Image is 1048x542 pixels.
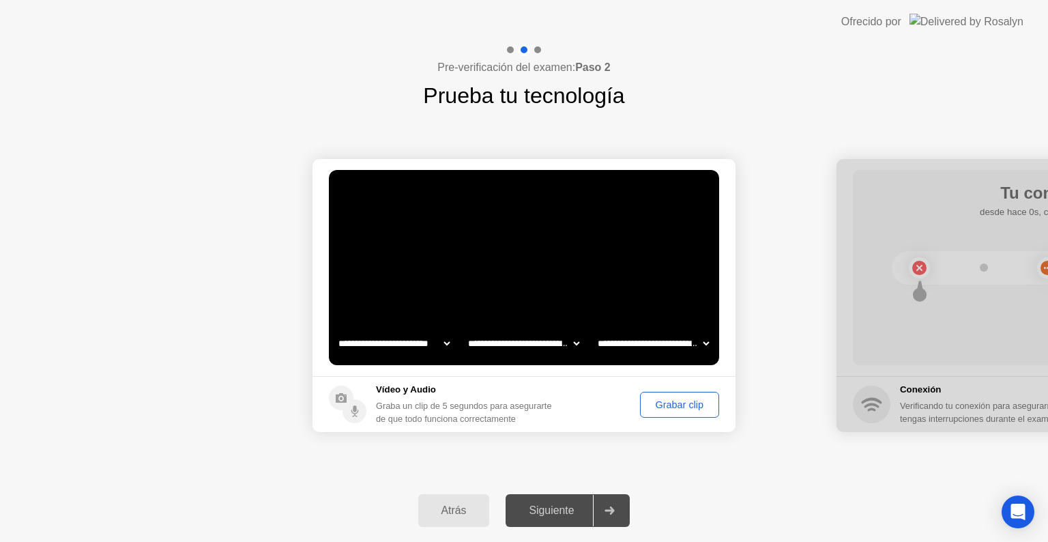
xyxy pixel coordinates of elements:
[465,330,582,357] select: Available speakers
[437,59,610,76] h4: Pre-verificación del examen:
[418,494,490,527] button: Atrás
[376,383,558,397] h5: Vídeo y Audio
[376,399,558,425] div: Graba un clip de 5 segundos para asegurarte de que todo funciona correctamente
[595,330,712,357] select: Available microphones
[640,392,719,418] button: Grabar clip
[909,14,1023,29] img: Delivered by Rosalyn
[645,399,714,410] div: Grabar clip
[510,504,593,517] div: Siguiente
[423,79,624,112] h1: Prueba tu tecnología
[506,494,630,527] button: Siguiente
[841,14,901,30] div: Ofrecido por
[336,330,452,357] select: Available cameras
[1002,496,1034,528] div: Open Intercom Messenger
[575,61,611,73] b: Paso 2
[422,504,486,517] div: Atrás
